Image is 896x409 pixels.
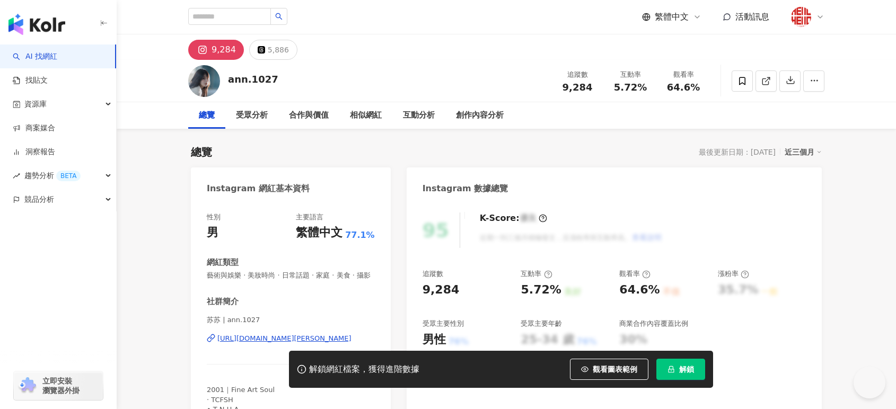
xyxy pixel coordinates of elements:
[228,73,278,86] div: ann.1027
[570,359,648,380] button: 觀看圖表範例
[296,212,323,222] div: 主要語言
[667,82,700,93] span: 64.6%
[236,109,268,122] div: 受眾分析
[521,282,561,298] div: 5.72%
[423,282,460,298] div: 9,284
[614,82,647,93] span: 5.72%
[13,172,20,180] span: rise
[289,109,329,122] div: 合作與價值
[207,225,218,241] div: 男
[663,69,704,80] div: 觀看率
[679,365,694,374] span: 解鎖
[14,371,103,400] a: chrome extension立即安裝 瀏覽器外掛
[188,40,244,60] button: 9,284
[345,229,375,241] span: 77.1%
[207,334,375,343] a: [URL][DOMAIN_NAME][PERSON_NAME]
[656,359,705,380] button: 解鎖
[667,366,675,373] span: lock
[593,365,637,374] span: 觀看圖表範例
[42,376,80,395] span: 立即安裝 瀏覽器外掛
[24,92,47,116] span: 資源庫
[735,12,769,22] span: 活動訊息
[191,145,212,159] div: 總覽
[8,14,65,35] img: logo
[207,257,239,268] div: 網紅類型
[207,183,310,194] div: Instagram 網紅基本資料
[207,271,375,280] span: 藝術與娛樂 · 美妝時尚 · 日常話題 · 家庭 · 美食 · 攝影
[610,69,651,80] div: 互動率
[718,269,749,279] div: 漲粉率
[17,377,38,394] img: chrome extension
[619,269,651,279] div: 觀看率
[521,269,552,279] div: 互動率
[13,147,55,157] a: 洞察報告
[13,51,57,62] a: searchAI 找網紅
[350,109,382,122] div: 相似網紅
[423,269,443,279] div: 追蹤數
[619,319,688,328] div: 商業合作內容覆蓋比例
[403,109,435,122] div: 互動分析
[785,145,822,159] div: 近三個月
[423,332,446,348] div: 男性
[268,42,289,57] div: 5,886
[456,109,504,122] div: 創作內容分析
[480,212,547,224] div: K-Score :
[207,296,239,307] div: 社群簡介
[13,75,48,86] a: 找貼文
[24,164,81,188] span: 趨勢分析
[563,82,593,93] span: 9,284
[217,334,352,343] div: [URL][DOMAIN_NAME][PERSON_NAME]
[188,65,220,97] img: KOL Avatar
[521,319,562,328] div: 受眾主要年齡
[207,212,221,222] div: 性別
[207,315,375,325] span: 苏苏 | ann.1027
[423,183,508,194] div: Instagram 數據總覽
[557,69,598,80] div: 追蹤數
[309,364,419,375] div: 解鎖網紅檔案，獲得進階數據
[13,123,55,134] a: 商案媒合
[619,282,660,298] div: 64.6%
[699,148,776,156] div: 最後更新日期：[DATE]
[249,40,297,60] button: 5,886
[275,13,283,20] span: search
[791,7,811,27] img: %E5%A5%BD%E4%BA%8Blogo20180824.png
[655,11,689,23] span: 繁體中文
[296,225,342,241] div: 繁體中文
[212,42,236,57] div: 9,284
[56,171,81,181] div: BETA
[199,109,215,122] div: 總覽
[423,319,464,328] div: 受眾主要性別
[24,188,54,211] span: 競品分析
